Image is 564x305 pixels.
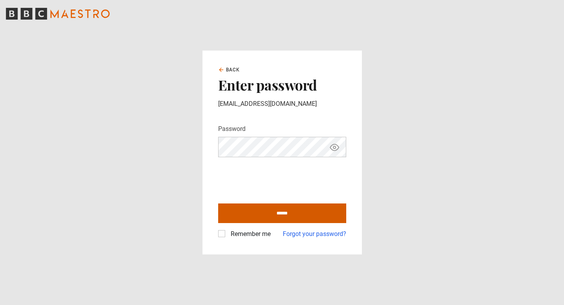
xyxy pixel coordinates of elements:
h2: Enter password [218,76,346,93]
label: Remember me [228,229,271,239]
svg: BBC Maestro [6,8,110,20]
a: Forgot your password? [283,229,346,239]
label: Password [218,124,246,134]
a: Back [218,66,240,73]
span: Back [226,66,240,73]
iframe: reCAPTCHA [218,163,337,194]
p: [EMAIL_ADDRESS][DOMAIN_NAME] [218,99,346,109]
button: Show password [328,140,341,154]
